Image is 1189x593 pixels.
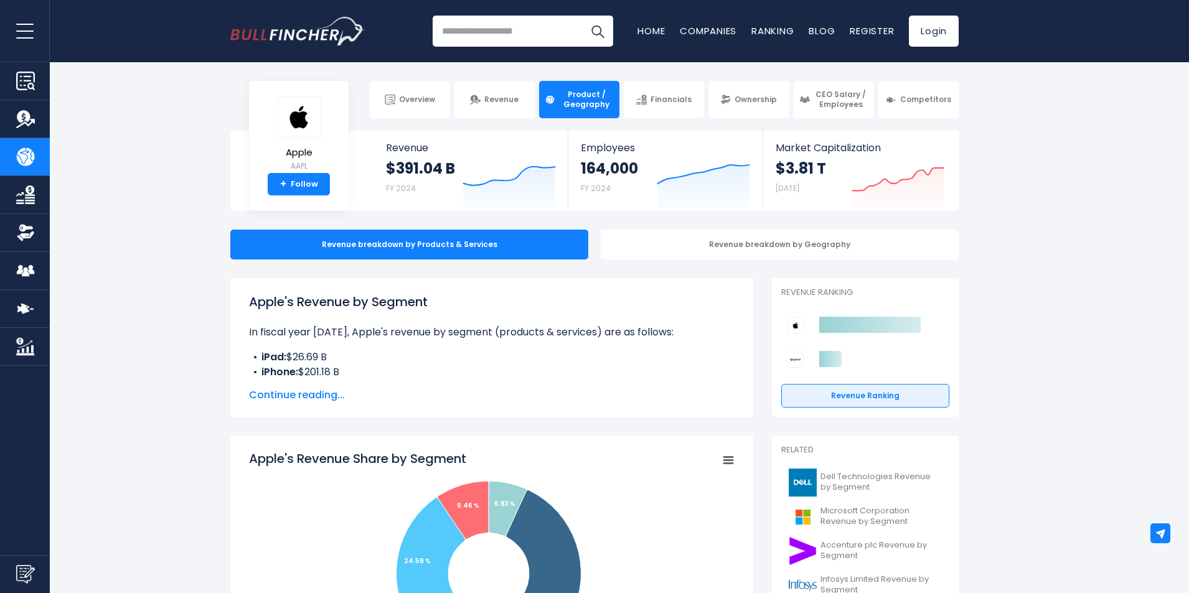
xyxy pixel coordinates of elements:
a: Blog [809,24,835,37]
a: Register [850,24,894,37]
small: FY 2024 [386,183,416,194]
img: ACN logo [789,537,817,565]
a: Market Capitalization $3.81 T [DATE] [763,131,957,211]
div: Revenue breakdown by Geography [601,230,959,259]
span: CEO Salary / Employees [814,90,868,109]
strong: $3.81 T [776,159,826,178]
p: In fiscal year [DATE], Apple's revenue by segment (products & services) are as follows: [249,325,735,340]
a: CEO Salary / Employees [794,81,874,118]
img: Sony Group Corporation competitors logo [787,352,804,368]
a: Accenture plc Revenue by Segment [781,534,949,568]
span: Product / Geography [559,90,614,109]
img: Bullfincher logo [230,17,365,45]
span: Accenture plc Revenue by Segment [820,540,942,561]
span: Revenue [386,142,556,154]
a: Home [637,24,665,37]
small: AAPL [277,161,321,172]
a: Microsoft Corporation Revenue by Segment [781,500,949,534]
tspan: 24.59 % [404,556,431,566]
span: Apple [277,147,321,158]
li: $201.18 B [249,365,735,380]
p: Revenue Ranking [781,287,949,298]
a: Revenue [454,81,535,118]
span: Microsoft Corporation Revenue by Segment [820,506,942,527]
a: Revenue $391.04 B FY 2024 [374,131,568,211]
span: Employees [581,142,750,154]
h1: Apple's Revenue by Segment [249,292,735,311]
p: Related [781,445,949,455]
b: iPhone: [261,365,298,379]
a: Companies [680,24,736,37]
a: Revenue Ranking [781,384,949,408]
strong: $391.04 B [386,159,455,178]
tspan: 9.46 % [457,501,479,510]
tspan: Apple's Revenue Share by Segment [249,450,466,467]
span: Continue reading... [249,388,735,403]
span: Competitors [900,95,951,105]
b: iPad: [261,350,286,364]
strong: + [280,179,286,190]
span: Dell Technologies Revenue by Segment [820,472,942,493]
a: Go to homepage [230,17,364,45]
img: Apple competitors logo [787,317,804,334]
a: Ownership [708,81,789,118]
a: Dell Technologies Revenue by Segment [781,465,949,500]
small: [DATE] [776,183,799,194]
a: Employees 164,000 FY 2024 [568,131,762,211]
a: Login [909,16,959,47]
a: Product / Geography [539,81,619,118]
span: Overview [399,95,435,105]
a: Competitors [878,81,959,118]
span: Revenue [484,95,519,105]
a: Overview [370,81,450,118]
small: FY 2024 [581,183,611,194]
a: +Follow [268,173,330,195]
img: DELL logo [789,469,817,497]
span: Ownership [735,95,777,105]
li: $26.69 B [249,350,735,365]
tspan: 6.83 % [494,499,515,508]
strong: 164,000 [581,159,638,178]
img: Ownership [16,223,35,242]
span: Market Capitalization [776,142,945,154]
a: Financials [624,81,704,118]
button: Search [582,16,613,47]
span: Financials [651,95,692,105]
div: Revenue breakdown by Products & Services [230,230,588,259]
img: MSFT logo [789,503,817,531]
a: Ranking [751,24,794,37]
a: Apple AAPL [276,96,321,174]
